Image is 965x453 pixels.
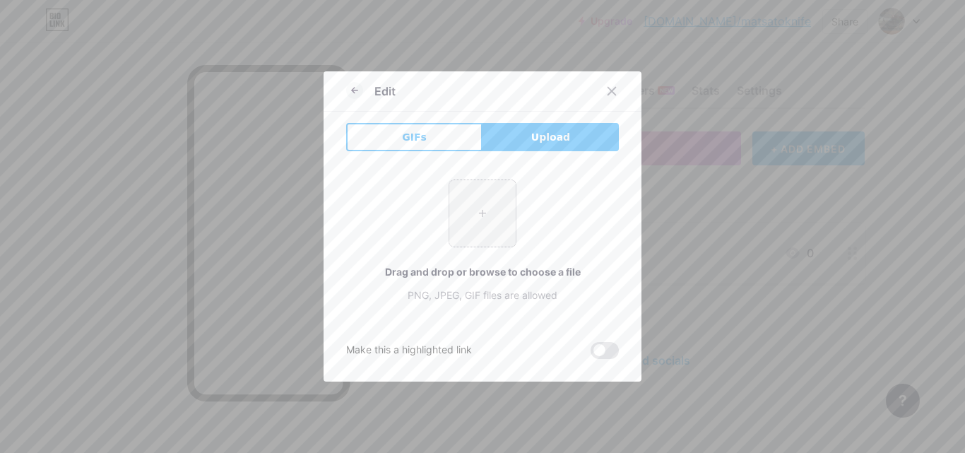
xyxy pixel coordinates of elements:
[482,123,619,151] button: Upload
[346,342,472,359] div: Make this a highlighted link
[374,83,396,100] div: Edit
[531,130,570,145] span: Upload
[346,123,482,151] button: GIFs
[346,288,619,302] div: PNG, JPEG, GIF files are allowed
[402,130,427,145] span: GIFs
[346,264,619,279] div: Drag and drop or browse to choose a file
